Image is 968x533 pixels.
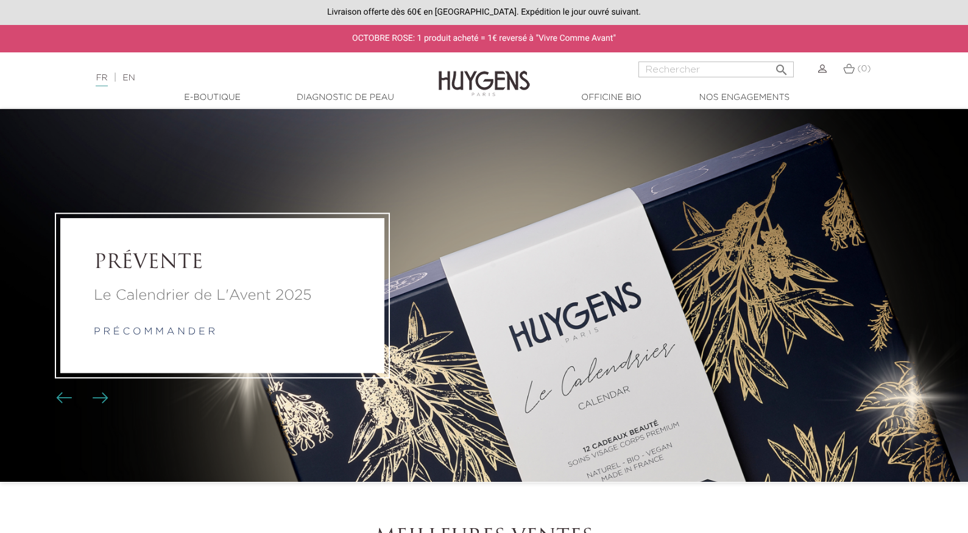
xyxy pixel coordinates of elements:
img: Huygens [439,51,530,98]
a: Officine Bio [551,91,673,104]
a: PRÉVENTE [94,252,351,275]
button:  [771,58,793,74]
a: Nos engagements [684,91,805,104]
span: (0) [858,65,871,73]
i:  [774,59,789,74]
div: | [90,71,394,85]
a: Le Calendrier de L'Avent 2025 [94,284,351,306]
a: FR [96,74,107,86]
a: EN [122,74,135,82]
a: p r é c o m m a n d e r [94,327,215,337]
a: Diagnostic de peau [284,91,406,104]
div: Boutons du carrousel [61,389,101,408]
a: E-Boutique [152,91,274,104]
input: Rechercher [638,62,794,77]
